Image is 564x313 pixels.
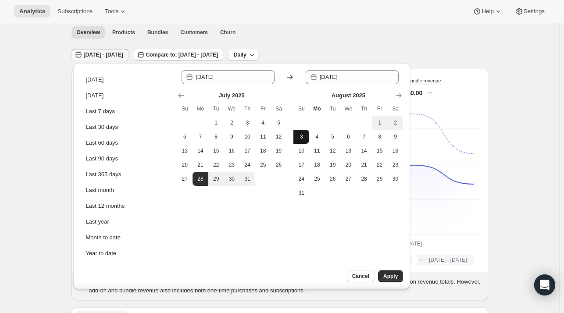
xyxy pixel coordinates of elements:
span: 7 [196,133,205,140]
button: Friday July 11 2025 [255,130,271,144]
div: [DATE] [86,91,104,100]
span: 17 [297,161,306,168]
button: Thursday July 31 2025 [239,172,255,186]
span: 13 [344,147,353,154]
button: Last 12 months [83,199,171,213]
button: Thursday July 10 2025 [239,130,255,144]
button: Show previous month, June 2025 [175,89,187,102]
button: Thursday July 24 2025 [239,158,255,172]
span: Apply [383,273,398,280]
button: Sunday August 24 2025 [293,172,309,186]
span: 1 [212,119,221,126]
span: 14 [360,147,368,154]
button: Thursday August 28 2025 [356,172,372,186]
span: 6 [180,133,189,140]
button: Sunday August 3 2025 [293,130,309,144]
th: Friday [372,102,388,116]
button: Tuesday July 29 2025 [208,172,224,186]
button: Cancel [347,270,375,282]
span: 15 [212,147,221,154]
button: Saturday August 16 2025 [388,144,403,158]
button: Friday July 25 2025 [255,158,271,172]
span: Sa [275,105,283,112]
button: Monday July 14 2025 [193,144,208,158]
div: Year to date [86,249,116,258]
span: 10 [297,147,306,154]
div: Last 60 days [86,139,118,147]
button: Tuesday July 8 2025 [208,130,224,144]
span: Tools [105,8,118,15]
div: Last 30 days [86,123,118,132]
span: 29 [212,175,221,182]
th: Wednesday [224,102,240,116]
button: Daily [228,49,259,61]
span: 3 [297,133,306,140]
button: Saturday August 2 2025 [388,116,403,130]
button: Wednesday August 6 2025 [341,130,357,144]
span: Th [360,105,368,112]
span: 24 [297,175,306,182]
button: Saturday August 9 2025 [388,130,403,144]
button: Friday August 8 2025 [372,130,388,144]
button: Monday August 25 2025 [309,172,325,186]
button: Sunday July 13 2025 [177,144,193,158]
p: $0.00 [407,89,422,97]
span: [DATE] - [DATE] [429,256,467,263]
button: Tuesday July 15 2025 [208,144,224,158]
button: Tuesday August 12 2025 [325,144,341,158]
th: Thursday [356,102,372,116]
button: Sunday July 27 2025 [177,172,193,186]
button: Monday August 4 2025 [309,130,325,144]
button: [DATE] [83,73,171,87]
button: Sunday July 6 2025 [177,130,193,144]
button: Monday July 7 2025 [193,130,208,144]
button: Last month [83,183,171,197]
button: Last 90 days [83,152,171,166]
span: 18 [259,147,268,154]
span: 3 [243,119,252,126]
span: 2 [391,119,400,126]
span: 1 [375,119,384,126]
span: 27 [180,175,189,182]
span: 4 [259,119,268,126]
span: 7 [360,133,368,140]
span: Overview [77,29,100,36]
span: 15 [375,147,384,154]
button: Wednesday July 23 2025 [224,158,240,172]
span: Settings [524,8,545,15]
button: Monday August 18 2025 [309,158,325,172]
span: Tu [212,105,221,112]
button: Wednesday July 30 2025 [224,172,240,186]
span: 29 [375,175,384,182]
button: Month to date [83,231,171,245]
button: Friday August 29 2025 [372,172,388,186]
span: 8 [375,133,384,140]
span: 19 [328,161,337,168]
span: Products [112,29,135,36]
button: Saturday July 5 2025 [271,116,287,130]
button: Sunday July 20 2025 [177,158,193,172]
span: 31 [297,189,306,196]
th: Sunday [293,102,309,116]
button: Friday August 15 2025 [372,144,388,158]
span: 9 [228,133,236,140]
span: Fr [375,105,384,112]
button: Tuesday July 22 2025 [208,158,224,172]
th: Saturday [388,102,403,116]
span: Customers [180,29,208,36]
th: Friday [255,102,271,116]
span: 24 [243,161,252,168]
button: Compare to: [DATE] - [DATE] [134,49,223,61]
button: Saturday July 12 2025 [271,130,287,144]
span: Mo [313,105,321,112]
span: Th [243,105,252,112]
span: 21 [360,161,368,168]
span: [DATE] - [DATE] [84,51,123,58]
button: Year to date [83,246,171,260]
span: 20 [344,161,353,168]
button: Sunday August 17 2025 [293,158,309,172]
th: Saturday [271,102,287,116]
div: Last 12 months [86,202,125,210]
button: Analytics [14,5,50,18]
button: Friday July 18 2025 [255,144,271,158]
